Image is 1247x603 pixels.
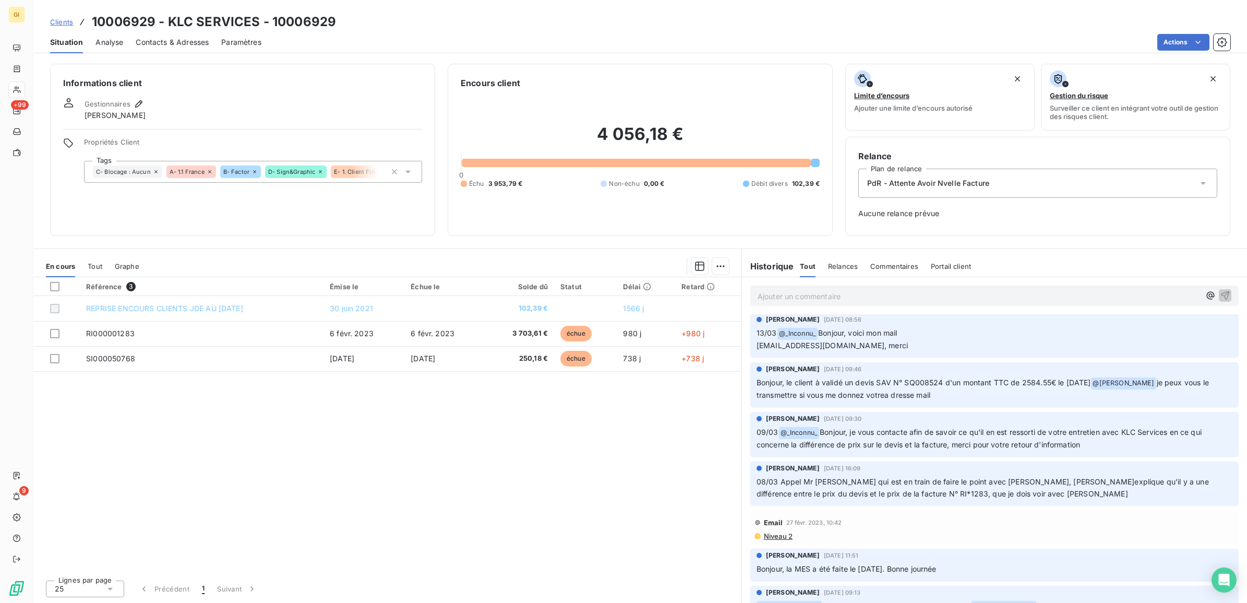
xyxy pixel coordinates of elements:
span: Débit divers [751,179,788,188]
span: Email [764,518,783,527]
div: Échue le [411,282,479,291]
h6: Relance [858,150,1217,162]
span: [DATE] 09:46 [824,366,862,372]
span: 6 févr. 2023 [411,329,454,338]
img: Logo LeanPay [8,580,25,597]
span: [PERSON_NAME] [85,110,146,121]
div: Référence [86,282,317,291]
span: C- Blocage : Aucun [96,169,151,175]
span: 0 [459,171,463,179]
span: Propriétés Client [84,138,422,152]
button: Actions [1157,34,1209,51]
span: [DATE] 09:30 [824,416,862,422]
span: 30 juin 2021 [330,304,373,313]
span: 27 févr. 2023, 10:42 [786,519,842,526]
span: 0,00 € [644,179,665,188]
span: D- Sign&Graphic [268,169,315,175]
span: Portail client [931,262,971,270]
button: Gestion du risqueSurveiller ce client en intégrant votre outil de gestion des risques client. [1041,64,1230,131]
span: Bonjour, voici mon mail [EMAIL_ADDRESS][DOMAIN_NAME], merci [757,328,908,350]
span: Bonjour, je vous contacte afin de savoir ce qu'il en est ressorti de votre entretien avec KLC Ser... [757,428,1204,449]
span: +99 [11,100,29,110]
span: Bonjour, le client à validé un devis SAV N° SQ008524 d'un montant TTC de 2584.55€ le [DATE] [757,378,1091,387]
span: @ [PERSON_NAME] [1091,377,1156,389]
span: [PERSON_NAME] [766,414,820,423]
a: Clients [50,17,73,27]
span: Situation [50,37,83,48]
button: Suivant [211,578,263,600]
h6: Informations client [63,77,422,89]
div: Émise le [330,282,398,291]
button: Limite d’encoursAjouter une limite d’encours autorisé [845,64,1035,131]
span: REPRISE ENCOURS CLIENTS JDE AU [DATE] [86,304,243,313]
span: Tout [800,262,816,270]
span: Surveiller ce client en intégrant votre outil de gestion des risques client. [1050,104,1221,121]
span: 25 [55,584,64,594]
span: [DATE] [330,354,354,363]
button: Précédent [133,578,196,600]
span: Graphe [115,262,139,270]
span: [DATE] [411,354,435,363]
span: 250,18 € [491,353,548,364]
span: 980 j [623,329,641,338]
span: 9 [19,486,29,495]
span: 09/03 [757,428,778,436]
h2: 4 056,18 € [461,124,820,155]
span: E- 1. Client Final [334,169,380,175]
span: 08/03 Appel Mr [PERSON_NAME] qui est en train de faire le point avec [PERSON_NAME], [PERSON_NAME]... [757,477,1211,498]
span: Niveau 2 [763,532,793,540]
span: [PERSON_NAME] [766,464,820,473]
span: 1566 j [623,304,644,313]
span: 102,39 € [491,303,548,314]
span: B- Factor [223,169,249,175]
span: [DATE] 09:13 [824,589,861,596]
div: Statut [560,282,610,291]
span: [PERSON_NAME] [766,315,820,324]
span: 3 953,79 € [488,179,523,188]
span: Contacts & Adresses [136,37,209,48]
div: GI [8,6,25,23]
span: Gestionnaires [85,100,130,108]
span: [PERSON_NAME] [766,364,820,374]
span: SI000050768 [86,354,135,363]
span: RI000001283 [86,329,135,338]
div: Retard [681,282,735,291]
span: @ _Inconnu_ [777,328,818,340]
span: Non-échu [609,179,639,188]
div: Open Intercom Messenger [1212,567,1237,593]
span: échue [560,351,592,366]
span: 738 j [623,354,641,363]
span: @ _Inconnu_ [779,427,820,439]
span: +738 j [681,354,704,363]
span: 102,39 € [792,179,820,188]
span: [PERSON_NAME] [766,588,820,597]
span: En cours [46,262,75,270]
div: Délai [623,282,669,291]
span: Ajouter une limite d’encours autorisé [854,104,973,112]
span: [DATE] 16:09 [824,465,861,471]
span: 13/03 [757,328,777,337]
span: Relances [828,262,858,270]
span: 6 févr. 2023 [330,329,374,338]
span: Tout [88,262,102,270]
span: [PERSON_NAME] [766,551,820,560]
button: 1 [196,578,211,600]
span: Aucune relance prévue [858,208,1217,219]
span: 3 703,61 € [491,328,548,339]
span: A- 1.1 France [170,169,205,175]
span: Bonjour, la MES a été faite le [DATE]. Bonne journée [757,564,937,573]
span: 3 [126,282,136,291]
span: [DATE] 11:51 [824,552,859,559]
span: échue [560,326,592,341]
span: Clients [50,18,73,26]
span: PdR - Attente Avoir Nvelle Facture [867,178,989,188]
span: 1 [202,584,205,594]
span: Analyse [95,37,123,48]
div: Solde dû [491,282,548,291]
h6: Encours client [461,77,520,89]
span: Paramètres [221,37,261,48]
input: Ajouter une valeur [378,167,386,176]
span: Échu [469,179,484,188]
h6: Historique [742,260,794,273]
span: Commentaires [870,262,918,270]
